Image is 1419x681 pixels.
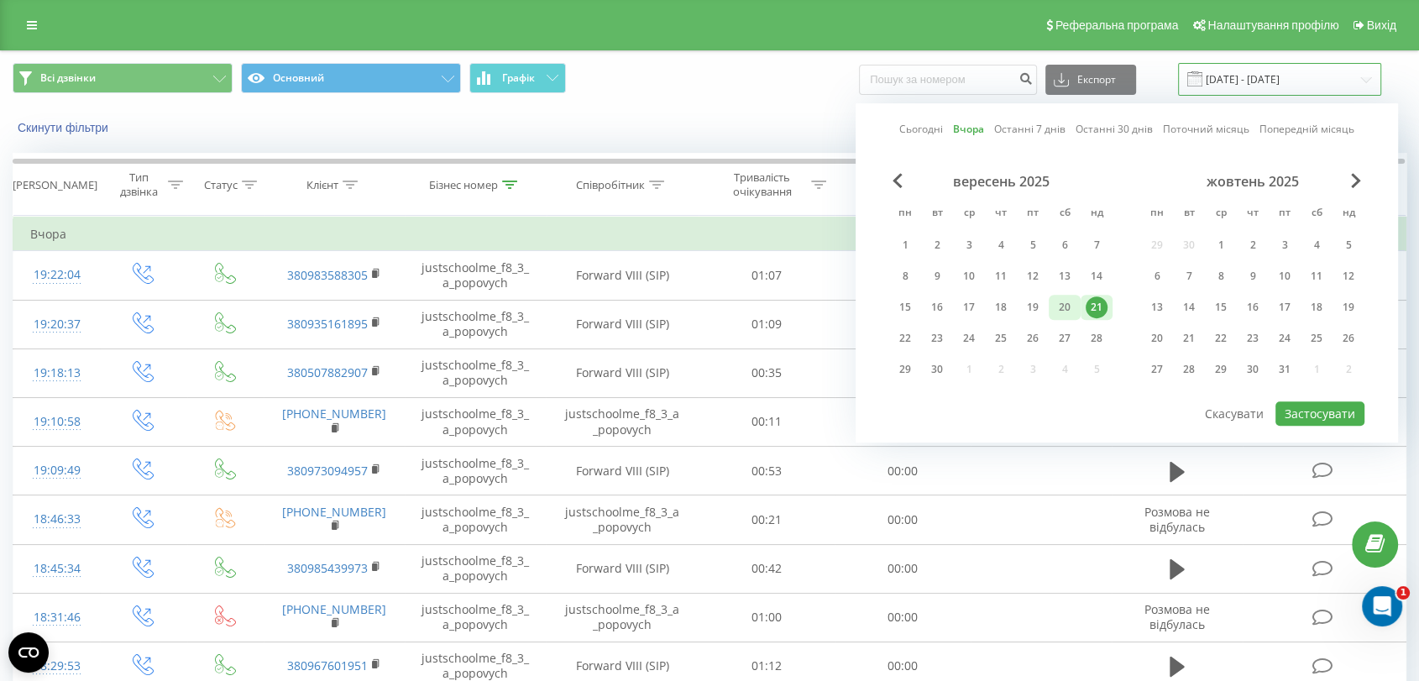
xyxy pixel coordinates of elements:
[1054,327,1076,349] div: 27
[699,447,835,495] td: 00:53
[115,170,164,199] div: Тип дзвінка
[282,504,386,520] a: [PHONE_NUMBER]
[282,406,386,422] a: [PHONE_NUMBER]
[576,178,645,192] div: Співробітник
[1205,326,1237,351] div: ср 22 жовт 2025 р.
[1333,264,1364,289] div: нд 12 жовт 2025 р.
[546,495,698,544] td: justschoolme_f8_3_a_popovych
[835,300,971,348] td: 00:00
[1367,18,1396,32] span: Вихід
[1141,264,1173,289] div: пн 6 жовт 2025 р.
[204,178,238,192] div: Статус
[1269,357,1301,382] div: пт 31 жовт 2025 р.
[1351,173,1361,188] span: Next Month
[699,348,835,397] td: 00:35
[1076,122,1153,138] a: Останні 30 днів
[1196,401,1273,426] button: Скасувати
[1146,359,1168,380] div: 27
[1045,65,1136,95] button: Експорт
[1084,202,1109,227] abbr: неділя
[1269,233,1301,258] div: пт 3 жовт 2025 р.
[1269,326,1301,351] div: пт 24 жовт 2025 р.
[988,202,1013,227] abbr: четвер
[405,348,546,397] td: justschoolme_f8_3_a_popovych
[405,495,546,544] td: justschoolme_f8_3_a_popovych
[1210,327,1232,349] div: 22
[921,264,953,289] div: вт 9 вер 2025 р.
[835,348,971,397] td: 00:00
[1237,326,1269,351] div: чт 23 жовт 2025 р.
[699,300,835,348] td: 01:09
[893,173,903,188] span: Previous Month
[1052,202,1077,227] abbr: субота
[990,234,1012,256] div: 4
[1274,296,1296,318] div: 17
[894,234,916,256] div: 1
[502,72,535,84] span: Графік
[926,265,948,287] div: 9
[30,406,83,438] div: 19:10:58
[953,233,985,258] div: ср 3 вер 2025 р.
[546,300,698,348] td: Forward VIII (SIP)
[1333,295,1364,320] div: нд 19 жовт 2025 р.
[1306,234,1327,256] div: 4
[1338,265,1359,287] div: 12
[1237,233,1269,258] div: чт 2 жовт 2025 р.
[241,63,461,93] button: Основний
[1275,401,1364,426] button: Застосувати
[1141,357,1173,382] div: пн 27 жовт 2025 р.
[1208,202,1233,227] abbr: середа
[1054,234,1076,256] div: 6
[1301,264,1333,289] div: сб 11 жовт 2025 р.
[990,265,1012,287] div: 11
[30,553,83,585] div: 18:45:34
[287,463,368,479] a: 380973094957
[287,560,368,576] a: 380985439973
[13,120,117,135] button: Скинути фільтри
[1259,122,1354,138] a: Попередній місяць
[1205,233,1237,258] div: ср 1 жовт 2025 р.
[1237,264,1269,289] div: чт 9 жовт 2025 р.
[926,359,948,380] div: 30
[1049,326,1081,351] div: сб 27 вер 2025 р.
[717,170,807,199] div: Тривалість очікування
[13,63,233,93] button: Всі дзвінки
[1022,234,1044,256] div: 5
[1338,327,1359,349] div: 26
[40,71,96,85] span: Всі дзвінки
[1022,296,1044,318] div: 19
[924,202,950,227] abbr: вівторок
[1178,327,1200,349] div: 21
[1022,265,1044,287] div: 12
[306,178,338,192] div: Клієнт
[1210,296,1232,318] div: 15
[1144,601,1210,632] span: Розмова не відбулась
[889,264,921,289] div: пн 8 вер 2025 р.
[30,308,83,341] div: 19:20:37
[1049,264,1081,289] div: сб 13 вер 2025 р.
[985,233,1017,258] div: чт 4 вер 2025 р.
[1205,295,1237,320] div: ср 15 жовт 2025 р.
[1176,202,1202,227] abbr: вівторок
[699,495,835,544] td: 00:21
[1173,326,1205,351] div: вт 21 жовт 2025 р.
[889,295,921,320] div: пн 15 вер 2025 р.
[921,326,953,351] div: вт 23 вер 2025 р.
[1173,295,1205,320] div: вт 14 жовт 2025 р.
[1017,326,1049,351] div: пт 26 вер 2025 р.
[546,348,698,397] td: Forward VIII (SIP)
[405,251,546,300] td: justschoolme_f8_3_a_popovych
[1301,295,1333,320] div: сб 18 жовт 2025 р.
[1210,359,1232,380] div: 29
[1242,327,1264,349] div: 23
[835,397,971,446] td: 00:00
[1301,233,1333,258] div: сб 4 жовт 2025 р.
[1333,233,1364,258] div: нд 5 жовт 2025 р.
[899,122,943,138] a: Сьогодні
[1274,265,1296,287] div: 10
[1017,264,1049,289] div: пт 12 вер 2025 р.
[1242,234,1264,256] div: 2
[1207,18,1338,32] span: Налаштування профілю
[1306,265,1327,287] div: 11
[429,178,498,192] div: Бізнес номер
